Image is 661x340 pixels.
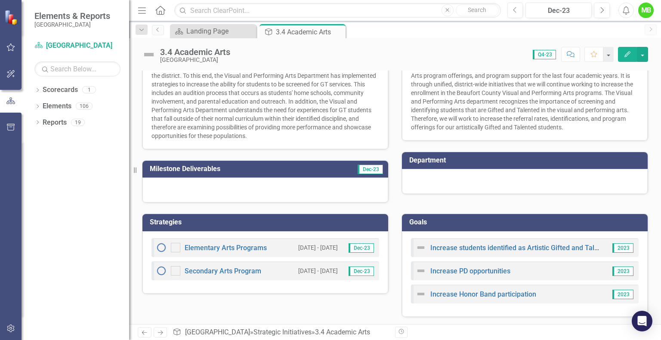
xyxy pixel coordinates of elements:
small: [GEOGRAPHIC_DATA] [34,21,110,28]
span: Dec-23 [349,243,374,253]
h3: Strategies [150,218,384,226]
div: » » [173,328,389,337]
h3: Goals [409,218,643,226]
span: [GEOGRAPHIC_DATA] has seen a consistent increase in the Visual and Performing Arts program offeri... [411,64,633,131]
small: [DATE] - [DATE] [298,244,338,252]
img: No Information [156,266,167,276]
span: Dec-23 [358,165,383,174]
a: [GEOGRAPHIC_DATA] [185,328,250,336]
img: Not Defined [416,266,426,276]
span: Elements & Reports [34,11,110,21]
span: 2023 [612,243,633,253]
button: Dec-23 [525,3,592,18]
a: Landing Page [172,26,254,37]
input: Search Below... [34,61,120,77]
img: Not Defined [416,289,426,299]
div: 3.4 Academic Arts [315,328,370,336]
button: MB [638,3,654,18]
span: 2023 [612,290,633,299]
a: Increase students identified as Artistic Gifted and Talented [430,244,612,252]
div: 106 [76,103,93,110]
p: Student representation within gifted and talented programs is an area of growth for the district.... [151,63,379,140]
div: 3.4 Academic Arts [276,27,343,37]
div: Landing Page [186,26,254,37]
div: 19 [71,119,85,126]
span: 2023 [612,266,633,276]
a: Reports [43,118,67,128]
a: Increase PD opportunities [430,267,510,275]
a: Elements [43,101,71,111]
img: Not Defined [142,48,156,61]
div: [GEOGRAPHIC_DATA] [160,57,230,63]
div: Open Intercom Messenger [632,311,652,331]
span: Search [468,6,486,13]
img: No Information [156,242,167,253]
small: [DATE] - [DATE] [298,267,338,275]
div: 3.4 Academic Arts [160,47,230,57]
a: Secondary Arts Program [185,267,261,275]
a: Increase Honor Band participation [430,290,536,298]
h3: Department [409,156,643,164]
a: Strategic Initiatives [253,328,312,336]
div: 1 [82,86,96,94]
span: Q4-23 [533,50,556,59]
input: Search ClearPoint... [174,3,500,18]
a: Scorecards [43,85,78,95]
div: Dec-23 [528,6,589,16]
a: Elementary Arts Programs [185,244,267,252]
img: ClearPoint Strategy [4,10,19,25]
a: [GEOGRAPHIC_DATA] [34,41,120,51]
img: Not Defined [416,242,426,253]
h3: Milestone Deliverables [150,165,321,173]
span: Dec-23 [349,266,374,276]
button: Search [456,4,499,16]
